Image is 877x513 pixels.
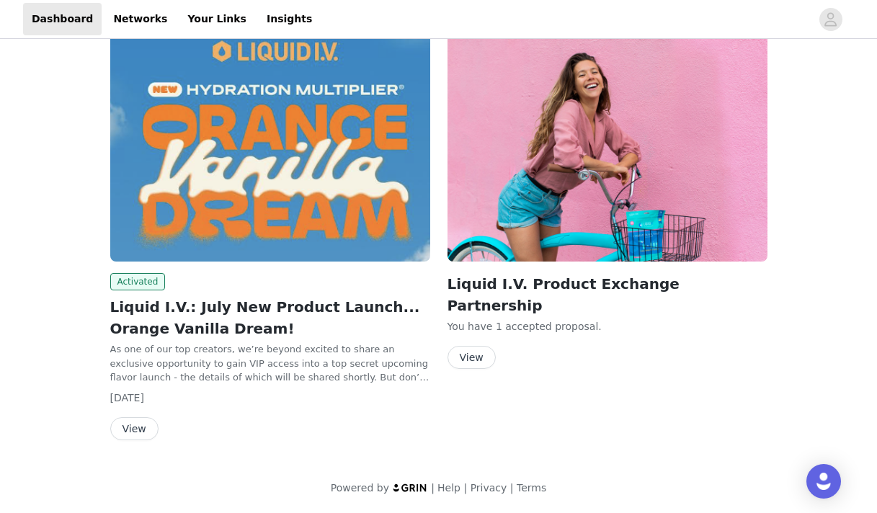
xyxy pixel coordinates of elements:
[110,22,430,262] img: Liquid I.V.
[110,296,430,339] h2: Liquid I.V.: July New Product Launch... Orange Vanilla Dream!
[448,346,496,369] button: View
[448,352,496,363] a: View
[437,482,460,494] a: Help
[824,8,837,31] div: avatar
[471,482,507,494] a: Privacy
[517,482,546,494] a: Terms
[463,482,467,494] span: |
[23,3,102,35] a: Dashboard
[110,424,159,434] a: View
[110,392,144,403] span: [DATE]
[448,319,767,334] p: You have 1 accepted proposal .
[110,273,166,290] span: Activated
[331,482,389,494] span: Powered by
[392,483,428,492] img: logo
[431,482,435,494] span: |
[110,342,430,385] p: As one of our top creators, we’re beyond excited to share an exclusive opportunity to gain VIP ac...
[448,22,767,262] img: Liquid I.V.
[448,273,767,316] h2: Liquid I.V. Product Exchange Partnership
[110,417,159,440] button: View
[510,482,514,494] span: |
[179,3,255,35] a: Your Links
[806,464,841,499] div: Open Intercom Messenger
[104,3,176,35] a: Networks
[258,3,321,35] a: Insights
